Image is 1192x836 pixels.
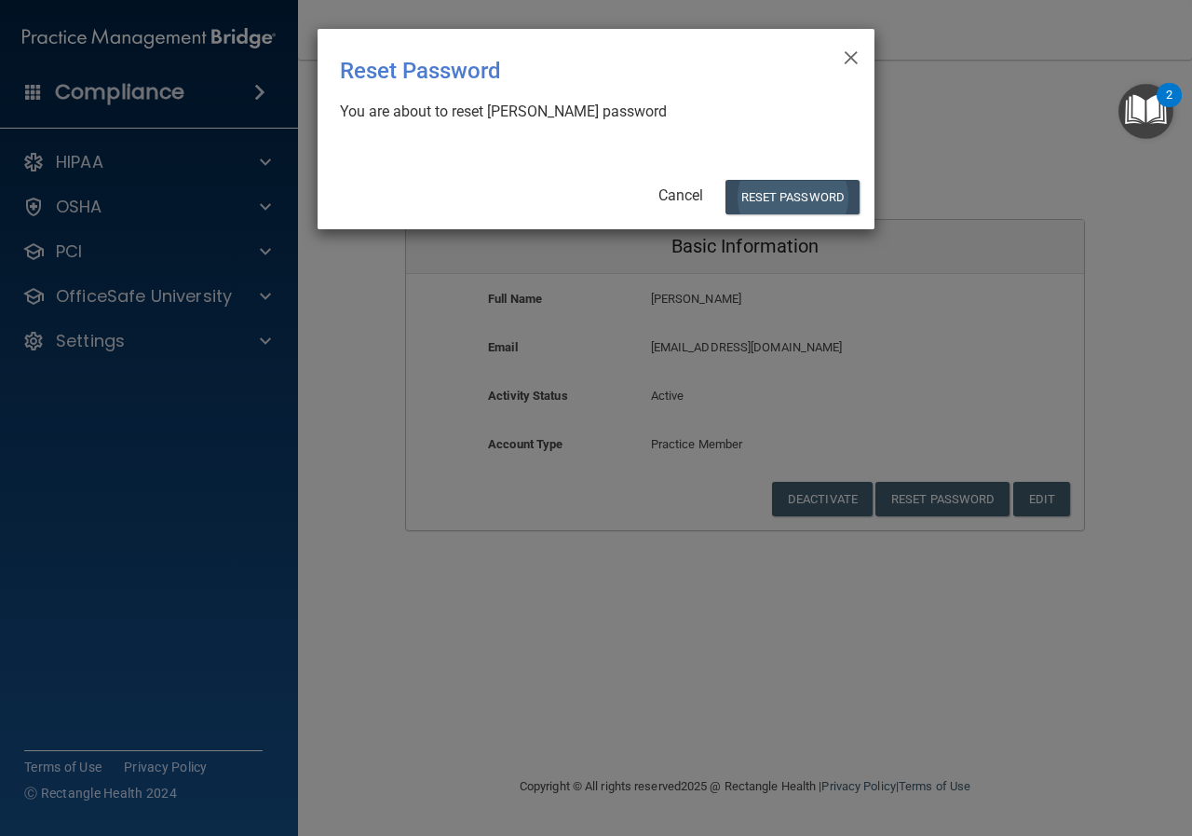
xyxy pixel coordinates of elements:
a: Cancel [658,186,703,204]
button: Open Resource Center, 2 new notifications [1118,84,1173,139]
div: Reset Password [340,44,776,98]
div: You are about to reset [PERSON_NAME] password [340,102,837,122]
button: Reset Password [725,180,860,214]
div: 2 [1166,95,1172,119]
span: × [843,36,860,74]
